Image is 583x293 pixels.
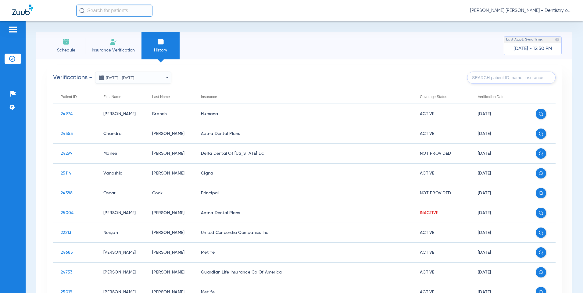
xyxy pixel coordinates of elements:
[103,94,121,100] div: First Name
[478,94,520,100] div: Verification Date
[478,94,504,100] div: Verification Date
[201,191,219,195] span: Principal
[420,151,451,156] span: Not Provided
[201,211,240,215] span: Aetna Dental Plans
[470,124,528,144] td: [DATE]
[539,191,543,195] img: search white icon
[420,211,438,215] span: Inactive
[61,112,73,116] span: 24974
[110,38,117,45] img: Manual Insurance Verification
[145,104,193,124] td: Branch
[506,37,543,43] span: Last Appt. Sync Time:
[420,94,463,100] div: Coverage Status
[201,94,217,100] div: Insurance
[201,151,264,156] span: Delta Dental Of [US_STATE] Dc
[420,94,447,100] div: Coverage Status
[157,38,164,45] img: History
[96,104,145,124] td: [PERSON_NAME]
[96,223,145,243] td: Neisjah
[53,72,171,84] h2: Verifications -
[470,104,528,124] td: [DATE]
[61,231,71,235] span: 22213
[420,250,435,255] span: Active
[96,263,145,282] td: [PERSON_NAME]
[467,72,556,84] input: SEARCH patient ID, name, insurance
[12,5,33,15] img: Zuub Logo
[61,132,73,136] span: 24555
[145,144,193,164] td: [PERSON_NAME]
[201,132,240,136] span: Aetna Dental Plans
[146,47,175,53] span: History
[152,94,186,100] div: Last Name
[61,171,71,175] span: 25114
[470,183,528,203] td: [DATE]
[76,5,152,17] input: Search for patients
[145,263,193,282] td: [PERSON_NAME]
[553,264,583,293] iframe: Chat Widget
[470,164,528,183] td: [DATE]
[145,164,193,183] td: [PERSON_NAME]
[145,183,193,203] td: Cook
[539,231,543,235] img: search white icon
[96,164,145,183] td: Vanashia
[201,171,213,175] span: Cigna
[96,243,145,263] td: [PERSON_NAME]
[79,8,85,13] img: Search Icon
[61,211,73,215] span: 25004
[61,151,73,156] span: 24299
[420,191,451,195] span: Not Provided
[61,191,73,195] span: 24388
[152,94,170,100] div: Last Name
[8,26,18,33] img: hamburger-icon
[201,250,215,255] span: Metlife
[61,94,77,100] div: Patient ID
[539,112,543,116] img: search white icon
[98,75,105,81] img: date icon
[539,132,543,136] img: search white icon
[145,203,193,223] td: [PERSON_NAME]
[145,243,193,263] td: [PERSON_NAME]
[96,183,145,203] td: Oscar
[63,38,70,45] img: Schedule
[96,144,145,164] td: Marlee
[470,8,571,14] span: [PERSON_NAME] [PERSON_NAME] - Dentistry of [GEOGRAPHIC_DATA]
[470,263,528,282] td: [DATE]
[96,203,145,223] td: [PERSON_NAME]
[555,37,559,42] img: last sync help info
[420,112,435,116] span: Active
[61,270,72,274] span: 24753
[201,94,405,100] div: Insurance
[420,231,435,235] span: Active
[95,72,171,84] button: [DATE] - [DATE]
[96,124,145,144] td: Chandra
[145,124,193,144] td: [PERSON_NAME]
[90,47,137,53] span: Insurance Verification
[470,144,528,164] td: [DATE]
[201,231,269,235] span: United Concordia Companies Inc
[539,270,543,274] img: search white icon
[539,171,543,175] img: search white icon
[470,203,528,223] td: [DATE]
[470,223,528,243] td: [DATE]
[513,46,552,52] span: [DATE] - 12:50 PM
[539,250,543,255] img: search white icon
[52,47,80,53] span: Schedule
[470,243,528,263] td: [DATE]
[539,211,543,215] img: search white icon
[420,270,435,274] span: Active
[61,94,88,100] div: Patient ID
[420,171,435,175] span: Active
[201,270,282,274] span: Guardian Life Insurance Co Of America
[103,94,137,100] div: First Name
[420,132,435,136] span: Active
[201,112,218,116] span: Humana
[539,151,543,156] img: search white icon
[145,223,193,243] td: [PERSON_NAME]
[61,250,73,255] span: 24685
